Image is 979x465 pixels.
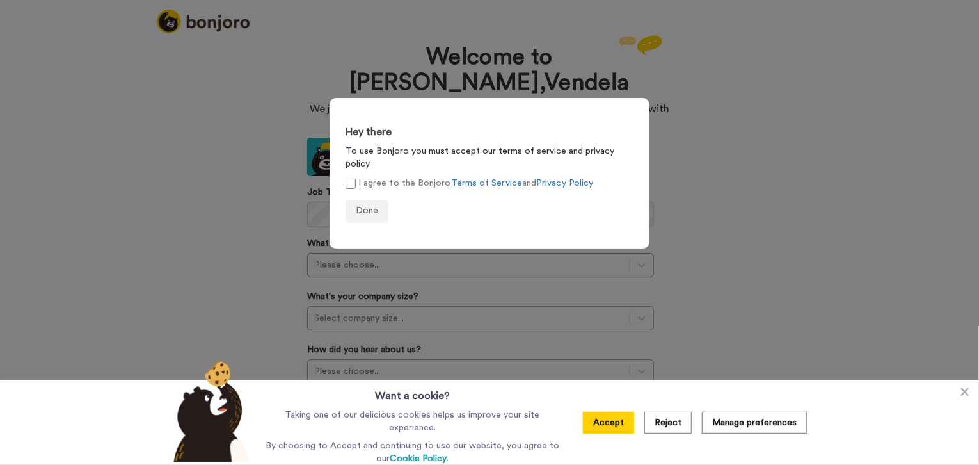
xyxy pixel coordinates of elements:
[644,412,692,434] button: Reject
[346,200,388,223] button: Done
[262,439,562,465] p: By choosing to Accept and continuing to use our website, you agree to our .
[346,177,593,190] label: I agree to the Bonjoro and
[583,412,634,434] button: Accept
[346,127,633,138] h3: Hey there
[451,179,522,188] a: Terms of Service
[702,412,807,434] button: Manage preferences
[162,360,257,462] img: bear-with-cookie.png
[356,206,378,215] span: Done
[262,409,562,434] p: Taking one of our delicious cookies helps us improve your site experience.
[375,380,450,404] h3: Want a cookie?
[390,454,447,463] a: Cookie Policy
[346,145,633,170] p: To use Bonjoro you must accept our terms of service and privacy policy
[346,179,356,189] input: I agree to the BonjoroTerms of ServiceandPrivacy Policy
[536,179,593,188] a: Privacy Policy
